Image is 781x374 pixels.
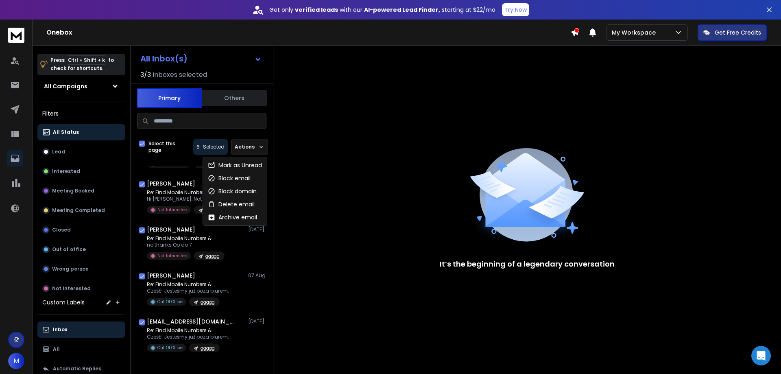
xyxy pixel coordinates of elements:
p: Automatic Replies [53,365,101,372]
p: Not Interested [157,253,188,259]
p: Try Now [504,6,527,14]
h1: [PERSON_NAME] [147,179,195,188]
p: Get only with our starting at $22/mo [269,6,495,14]
p: [DATE] [248,226,266,233]
div: Block domain [208,187,257,195]
p: Closed [52,227,71,233]
p: Interested [52,168,80,175]
strong: verified leads [295,6,338,14]
span: 3 / 3 [140,70,151,80]
img: logo [8,28,24,43]
p: Selected [203,144,225,150]
div: Archive email [208,213,257,221]
p: Hi [PERSON_NAME], Not interested, thank [147,196,244,202]
span: 6 [196,144,200,150]
p: It’s the beginning of a legendary conversation [440,258,615,270]
p: All Status [53,129,79,136]
button: Others [202,89,267,107]
h1: All Campaigns [44,82,87,90]
div: Delete email [208,200,255,208]
p: Get Free Credits [715,28,761,37]
h3: Inboxes selected [153,70,207,80]
p: My Workspace [612,28,659,37]
p: Cześć! Jesteśmy już poza biurem. [147,334,229,340]
p: Not Interested [157,207,188,213]
p: Re: Find Mobile Numbers & [147,189,244,196]
p: Re: Find Mobile Numbers & [147,235,225,242]
p: Press to check for shortcuts. [50,56,114,72]
p: [DATE] [248,318,266,325]
p: Cześć! Jesteśmy już poza biurem. [147,288,229,294]
label: Select this page [148,140,185,153]
p: All [53,346,60,352]
p: Out Of Office [157,299,183,305]
h3: Filters [37,108,125,119]
p: ggggg [205,253,220,259]
p: ggggg [201,299,215,305]
h1: All Inbox(s) [140,55,188,63]
h1: [PERSON_NAME] [147,271,195,280]
h1: [EMAIL_ADDRESS][DOMAIN_NAME] [147,317,236,326]
p: Re: Find Mobile Numbers & [147,327,229,334]
p: Out of office [52,246,86,253]
button: Primary [137,88,202,108]
span: Ctrl + Shift + k [67,55,106,65]
div: Open Intercom Messenger [751,346,771,365]
h1: Onebox [46,28,571,37]
div: Mark as Unread [208,161,262,169]
div: Block email [208,174,251,182]
strong: AI-powered Lead Finder, [364,6,440,14]
p: Inbox [53,326,67,333]
p: Out Of Office [157,345,183,351]
span: M [8,353,24,369]
p: no thanks Op do 7 [147,242,225,248]
p: ggggg [201,345,215,351]
h1: [PERSON_NAME] [147,225,195,234]
p: Re: Find Mobile Numbers & [147,281,229,288]
p: Lead [52,149,65,155]
p: 07 Aug [248,272,266,279]
h3: Custom Labels [42,298,85,306]
p: Actions [235,144,255,150]
p: Wrong person [52,266,89,272]
p: Not Interested [52,285,91,292]
p: Meeting Completed [52,207,105,214]
p: Meeting Booked [52,188,94,194]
